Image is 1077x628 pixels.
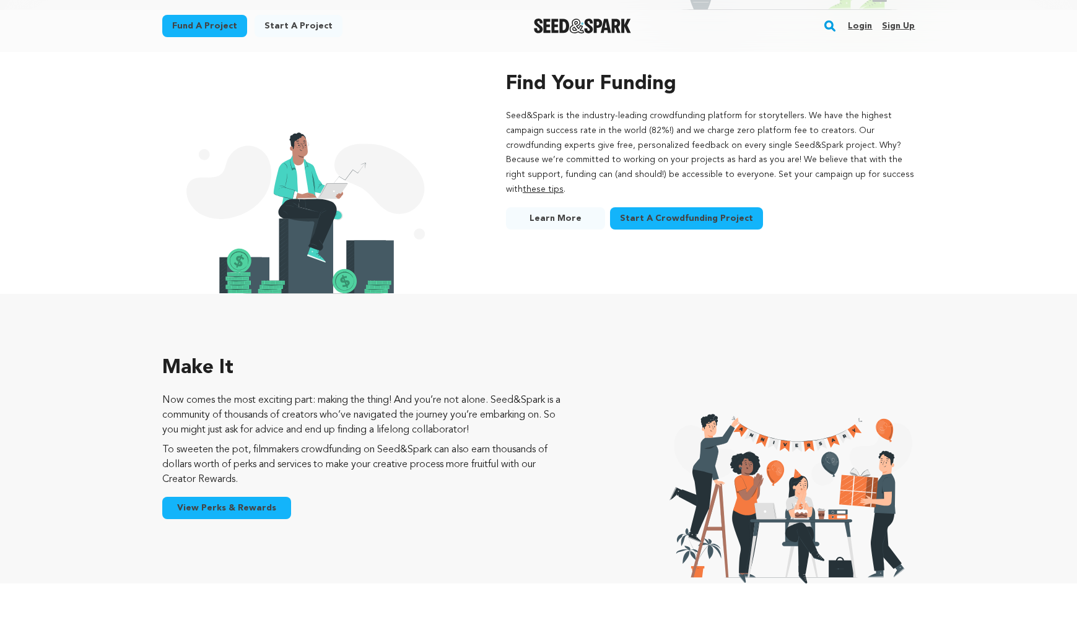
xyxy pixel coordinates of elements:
p: Now comes the most exciting part: making the thing! And you’re not alone. Seed&Spark is a communi... [162,393,572,437]
img: investment data illustration [186,132,432,294]
a: Learn more [506,207,605,230]
img: work anniversary illustration [669,414,915,583]
p: Make it [162,353,572,383]
a: these tips [523,185,564,194]
a: Login [848,16,872,36]
span: Start A Crowdfunding Project [620,212,753,225]
img: Seed&Spark Logo Dark Mode [534,19,631,33]
a: Start a project [255,15,342,37]
p: Seed&Spark is the industry-leading crowdfunding platform for storytellers. We have the highest ca... [506,109,915,197]
p: To sweeten the pot, filmmakers crowdfunding on Seed&Spark can also earn thousands of dollars wort... [162,442,572,487]
a: Sign up [882,16,915,36]
a: Seed&Spark Homepage [534,19,631,33]
a: Fund a project [162,15,247,37]
p: Find your funding [506,69,915,99]
a: Start A Crowdfunding Project [610,207,763,230]
a: View perks & rewards [162,497,291,519]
